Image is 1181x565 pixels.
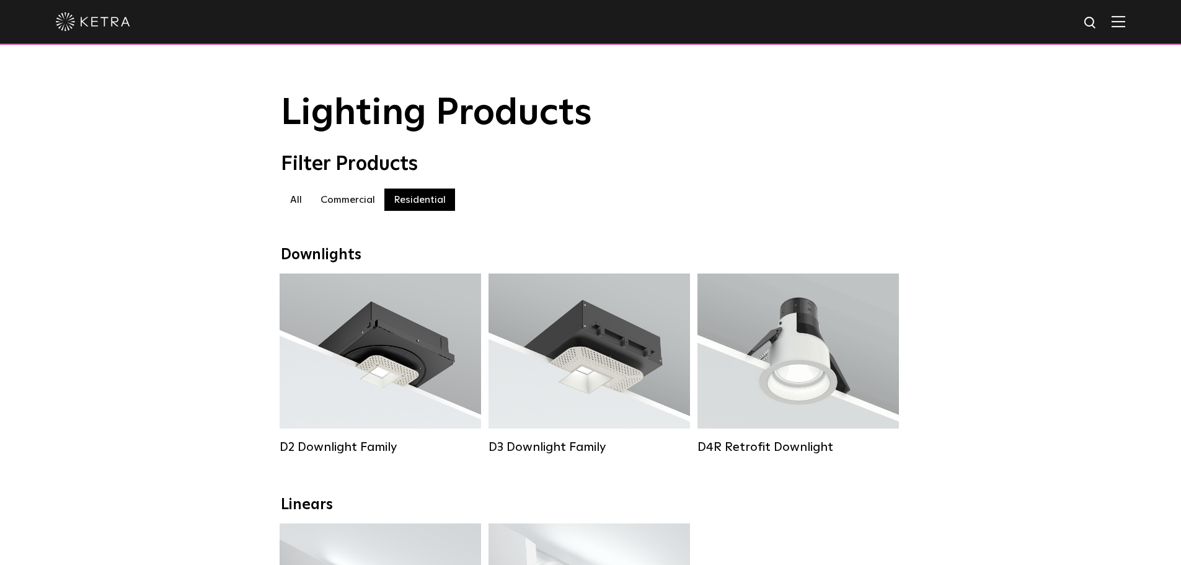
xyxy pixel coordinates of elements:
[280,440,481,455] div: D2 Downlight Family
[311,189,384,211] label: Commercial
[281,153,901,176] div: Filter Products
[384,189,455,211] label: Residential
[280,274,481,455] a: D2 Downlight Family Lumen Output:1200Colors:White / Black / Gloss Black / Silver / Bronze / Silve...
[697,274,899,455] a: D4R Retrofit Downlight Lumen Output:800Colors:White / BlackBeam Angles:15° / 25° / 40° / 60°Watta...
[489,274,690,455] a: D3 Downlight Family Lumen Output:700 / 900 / 1100Colors:White / Black / Silver / Bronze / Paintab...
[1083,16,1099,31] img: search icon
[281,189,311,211] label: All
[281,496,901,514] div: Linears
[281,246,901,264] div: Downlights
[56,12,130,31] img: ketra-logo-2019-white
[489,440,690,455] div: D3 Downlight Family
[281,95,592,132] span: Lighting Products
[697,440,899,455] div: D4R Retrofit Downlight
[1112,16,1125,27] img: Hamburger%20Nav.svg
